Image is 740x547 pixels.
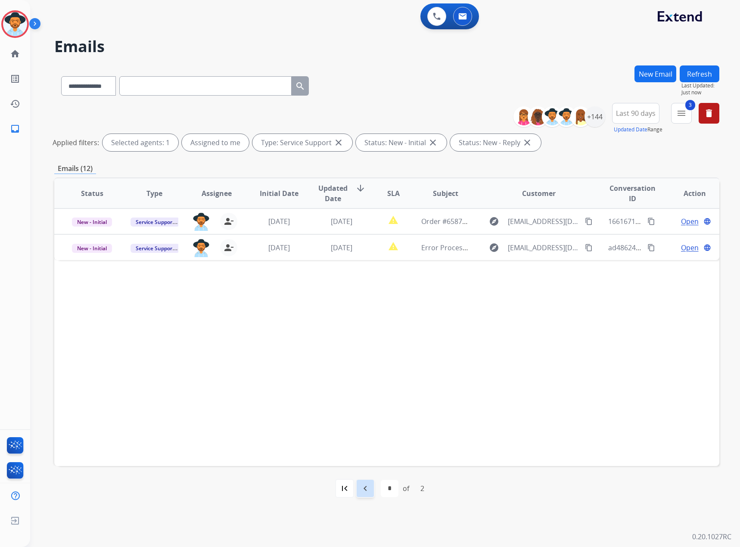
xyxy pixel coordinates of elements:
button: Updated Date [614,126,647,133]
mat-icon: close [428,137,438,148]
div: Status: New - Reply [450,134,541,151]
mat-icon: person_remove [224,216,234,227]
button: 3 [671,103,692,124]
span: Assignee [202,188,232,199]
span: [DATE] [268,243,290,252]
div: of [403,483,409,494]
span: [DATE] [331,243,352,252]
span: 3 [685,100,695,110]
mat-icon: delete [704,108,714,118]
span: Open [681,216,699,227]
mat-icon: close [333,137,344,148]
button: New Email [634,65,676,82]
span: Service Support [131,244,180,253]
mat-icon: history [10,99,20,109]
p: Applied filters: [53,137,99,148]
div: Type: Service Support [252,134,352,151]
mat-icon: explore [489,242,499,253]
mat-icon: person_remove [224,242,234,253]
div: Selected agents: 1 [103,134,178,151]
mat-icon: content_copy [647,244,655,252]
span: [DATE] [331,217,352,226]
span: New - Initial [72,218,112,227]
mat-icon: explore [489,216,499,227]
mat-icon: close [522,137,532,148]
div: Status: New - Initial [356,134,447,151]
p: 0.20.1027RC [692,531,731,542]
span: Status [81,188,103,199]
mat-icon: first_page [339,483,350,494]
img: agent-avatar [193,213,210,231]
img: avatar [3,12,27,36]
div: 2 [414,480,431,497]
span: New - Initial [72,244,112,253]
button: Last 90 days [612,103,659,124]
span: Subject [433,188,458,199]
mat-icon: list_alt [10,74,20,84]
span: [DATE] [268,217,290,226]
mat-icon: content_copy [585,244,593,252]
span: ad48624a-d185-4d3c-9016-9c48b0d8f22f [608,243,739,252]
mat-icon: menu [676,108,687,118]
mat-icon: search [295,81,305,91]
span: Type [146,188,162,199]
th: Action [657,178,719,208]
mat-icon: home [10,49,20,59]
p: Emails (12) [54,163,96,174]
mat-icon: language [703,218,711,225]
span: SLA [387,188,400,199]
span: Updated Date [317,183,348,204]
mat-icon: arrow_downward [355,183,366,193]
mat-icon: navigate_before [360,483,370,494]
mat-icon: language [703,244,711,252]
span: Order #658724 Received [421,217,501,226]
button: Refresh [680,65,719,82]
mat-icon: content_copy [647,218,655,225]
span: [EMAIL_ADDRESS][DOMAIN_NAME] [508,242,581,253]
span: Range [614,126,662,133]
span: Open [681,242,699,253]
span: Just now [681,89,719,96]
span: Conversation ID [608,183,656,204]
span: Last 90 days [616,112,656,115]
span: [EMAIL_ADDRESS][DOMAIN_NAME] [508,216,581,227]
span: Initial Date [260,188,298,199]
mat-icon: content_copy [585,218,593,225]
span: Last Updated: [681,82,719,89]
img: agent-avatar [193,239,210,257]
mat-icon: report_problem [388,241,398,252]
mat-icon: inbox [10,124,20,134]
mat-icon: report_problem [388,215,398,225]
h2: Emails [54,38,719,55]
span: Error Processing Order #658724 [421,243,526,252]
div: +144 [585,106,605,127]
span: Service Support [131,218,180,227]
div: Assigned to me [182,134,249,151]
span: Customer [522,188,556,199]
